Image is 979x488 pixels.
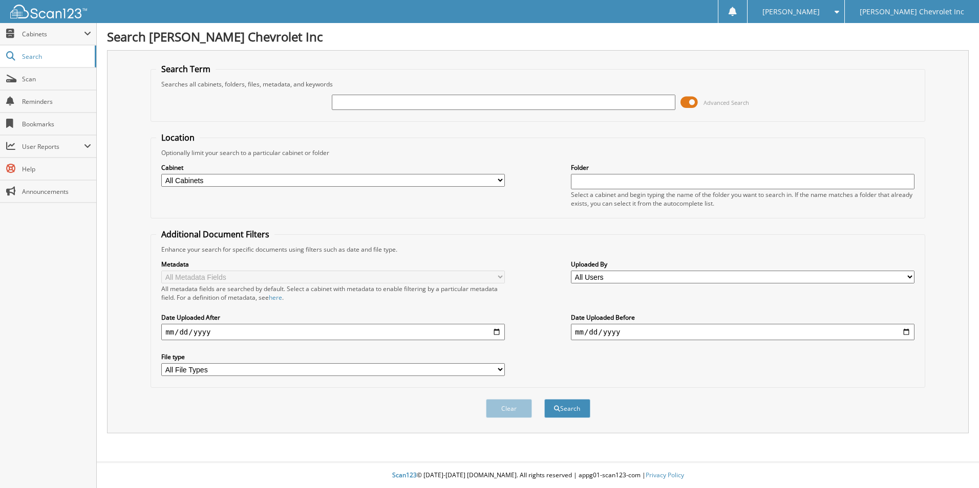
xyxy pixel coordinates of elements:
[22,187,91,196] span: Announcements
[156,80,920,88] div: Searches all cabinets, folders, files, metadata, and keywords
[269,293,282,302] a: here
[161,284,505,302] div: All metadata fields are searched by default. Select a cabinet with metadata to enable filtering b...
[571,163,914,172] label: Folder
[571,190,914,208] div: Select a cabinet and begin typing the name of the folder you want to search in. If the name match...
[571,324,914,340] input: end
[22,52,90,61] span: Search
[22,75,91,83] span: Scan
[571,313,914,322] label: Date Uploaded Before
[762,9,820,15] span: [PERSON_NAME]
[156,63,216,75] legend: Search Term
[544,399,590,418] button: Search
[392,471,417,479] span: Scan123
[22,120,91,128] span: Bookmarks
[10,5,87,18] img: scan123-logo-white.svg
[22,30,84,38] span: Cabinets
[22,97,91,106] span: Reminders
[22,165,91,173] span: Help
[161,352,505,361] label: File type
[22,142,84,151] span: User Reports
[571,260,914,269] label: Uploaded By
[486,399,532,418] button: Clear
[860,9,964,15] span: [PERSON_NAME] Chevrolet Inc
[156,229,274,240] legend: Additional Document Filters
[161,313,505,322] label: Date Uploaded After
[161,324,505,340] input: start
[646,471,684,479] a: Privacy Policy
[156,148,920,157] div: Optionally limit your search to a particular cabinet or folder
[97,463,979,488] div: © [DATE]-[DATE] [DOMAIN_NAME]. All rights reserved | appg01-scan123-com |
[704,99,749,106] span: Advanced Search
[161,260,505,269] label: Metadata
[107,28,969,45] h1: Search [PERSON_NAME] Chevrolet Inc
[161,163,505,172] label: Cabinet
[156,245,920,254] div: Enhance your search for specific documents using filters such as date and file type.
[156,132,200,143] legend: Location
